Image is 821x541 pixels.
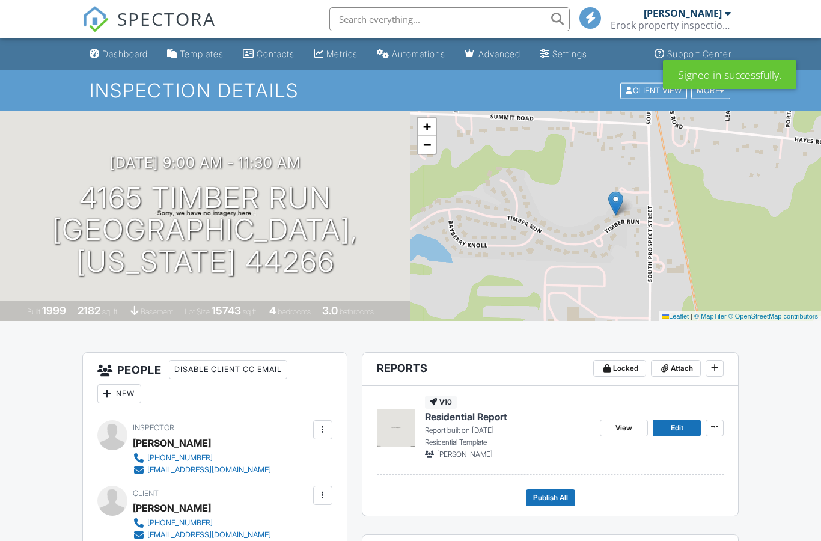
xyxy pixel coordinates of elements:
div: More [691,82,730,99]
div: 4 [269,304,276,317]
div: Automations [392,49,445,59]
div: [EMAIL_ADDRESS][DOMAIN_NAME] [147,465,271,475]
a: Contacts [238,43,299,66]
span: Lot Size [185,307,210,316]
div: [PERSON_NAME] [644,7,722,19]
div: Signed in successfully. [663,60,796,89]
a: SPECTORA [82,16,216,41]
div: Advanced [478,49,520,59]
h1: 4165 Timber Run [GEOGRAPHIC_DATA], [US_STATE] 44266 [19,182,391,277]
span: sq. ft. [102,307,119,316]
img: The Best Home Inspection Software - Spectora [82,6,109,32]
span: Inspector [133,423,174,432]
div: [PERSON_NAME] [133,434,211,452]
div: Templates [180,49,224,59]
span: sq.ft. [243,307,258,316]
div: [PHONE_NUMBER] [147,518,213,528]
a: © OpenStreetMap contributors [728,313,818,320]
input: Search everything... [329,7,570,31]
img: Marker [608,191,623,216]
a: [EMAIL_ADDRESS][DOMAIN_NAME] [133,529,271,541]
a: Settings [535,43,592,66]
div: 15743 [212,304,241,317]
span: Client [133,489,159,498]
div: Dashboard [102,49,148,59]
div: Contacts [257,49,295,59]
a: Zoom out [418,136,436,154]
a: Advanced [460,43,525,66]
h3: People [83,353,347,411]
h3: [DATE] 9:00 am - 11:30 am [110,154,301,171]
div: Disable Client CC Email [169,360,287,379]
a: [PHONE_NUMBER] [133,452,271,464]
a: [PHONE_NUMBER] [133,517,271,529]
div: Erock property inspections [611,19,731,31]
span: SPECTORA [117,6,216,31]
h1: Inspection Details [90,80,731,101]
a: Templates [162,43,228,66]
a: Client View [619,85,690,94]
span: basement [141,307,173,316]
div: Settings [552,49,587,59]
a: Support Center [650,43,736,66]
span: | [691,313,692,320]
div: New [97,384,141,403]
span: bedrooms [278,307,311,316]
a: Metrics [309,43,362,66]
a: © MapTiler [694,313,727,320]
a: Zoom in [418,118,436,136]
div: Client View [620,82,687,99]
a: Automations (Basic) [372,43,450,66]
div: Support Center [667,49,731,59]
span: − [423,137,431,152]
a: Leaflet [662,313,689,320]
div: 2182 [78,304,100,317]
a: Dashboard [85,43,153,66]
span: Built [27,307,40,316]
span: + [423,119,431,134]
div: 3.0 [322,304,338,317]
div: [PHONE_NUMBER] [147,453,213,463]
a: [EMAIL_ADDRESS][DOMAIN_NAME] [133,464,271,476]
div: [EMAIL_ADDRESS][DOMAIN_NAME] [147,530,271,540]
div: Metrics [326,49,358,59]
div: [PERSON_NAME] [133,499,211,517]
span: bathrooms [340,307,374,316]
div: 1999 [42,304,66,317]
